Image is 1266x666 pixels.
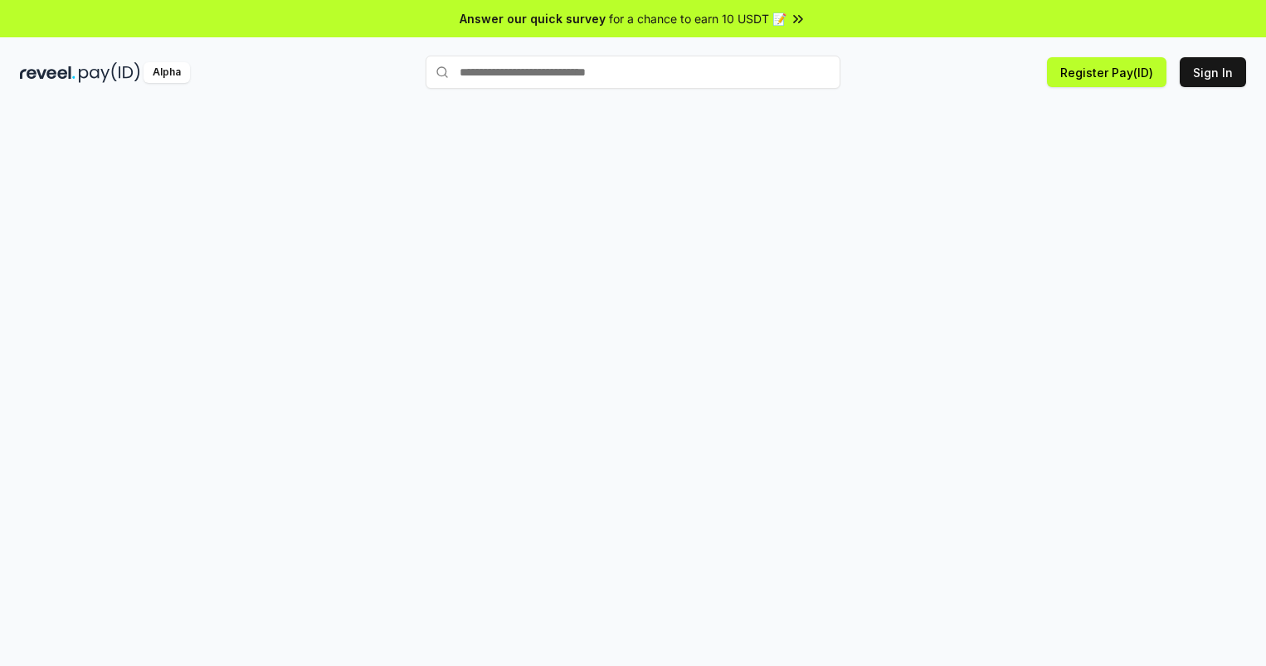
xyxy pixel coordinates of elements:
[460,10,606,27] span: Answer our quick survey
[1047,57,1166,87] button: Register Pay(ID)
[144,62,190,83] div: Alpha
[20,62,75,83] img: reveel_dark
[79,62,140,83] img: pay_id
[609,10,786,27] span: for a chance to earn 10 USDT 📝
[1180,57,1246,87] button: Sign In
